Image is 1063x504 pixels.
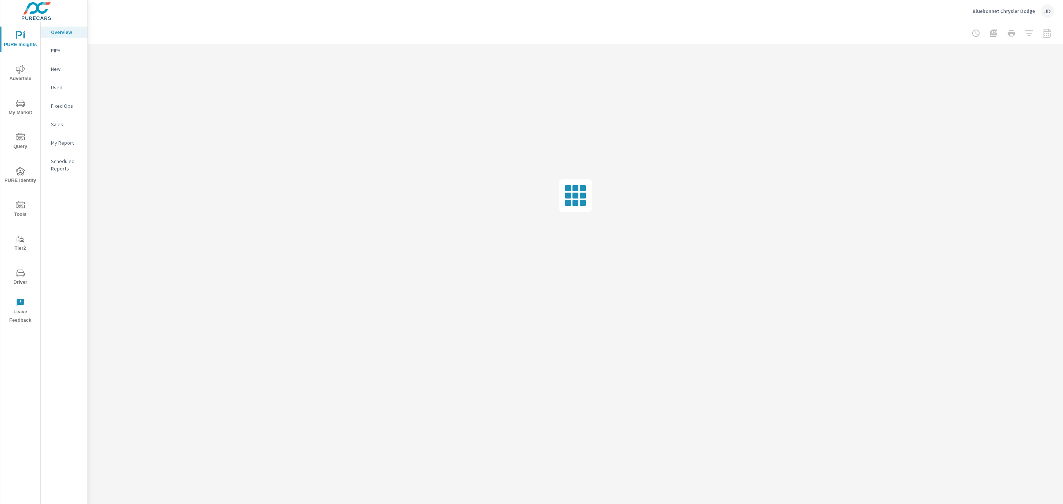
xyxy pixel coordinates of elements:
[41,119,87,130] div: Sales
[41,27,87,38] div: Overview
[51,102,82,110] p: Fixed Ops
[51,121,82,128] p: Sales
[3,235,38,253] span: Tier2
[51,158,82,172] p: Scheduled Reports
[3,31,38,49] span: PURE Insights
[51,28,82,36] p: Overview
[3,133,38,151] span: Query
[3,99,38,117] span: My Market
[1041,4,1054,18] div: JD
[3,298,38,325] span: Leave Feedback
[41,45,87,56] div: PIPA
[973,8,1035,14] p: Bluebonnet Chrysler Dodge
[41,63,87,75] div: New
[3,167,38,185] span: PURE Identity
[41,156,87,174] div: Scheduled Reports
[3,65,38,83] span: Advertise
[3,269,38,287] span: Driver
[0,22,40,328] div: nav menu
[51,139,82,146] p: My Report
[3,201,38,219] span: Tools
[41,137,87,148] div: My Report
[51,47,82,54] p: PIPA
[41,100,87,111] div: Fixed Ops
[41,82,87,93] div: Used
[51,84,82,91] p: Used
[51,65,82,73] p: New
